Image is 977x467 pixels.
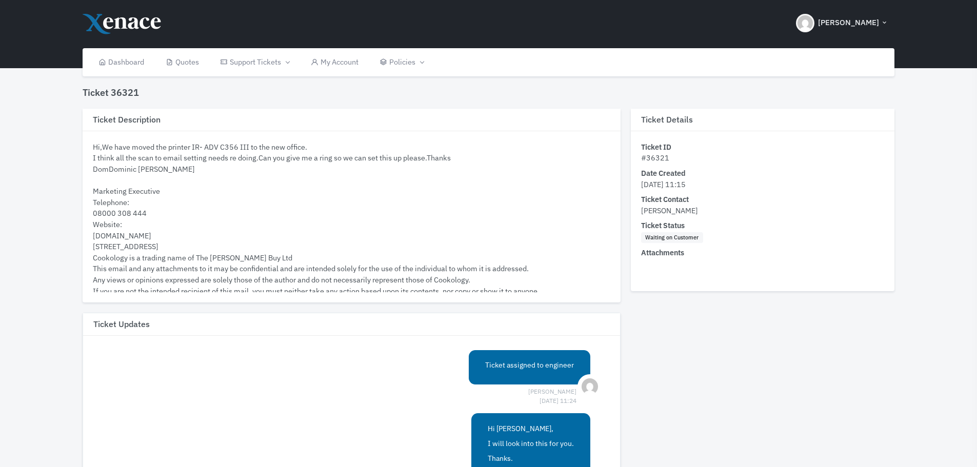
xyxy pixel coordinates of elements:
img: Header Avatar [796,14,814,32]
span: Waiting on Customer [641,232,703,243]
span: #36321 [641,153,669,163]
h3: Ticket Updates [83,313,620,336]
: [STREET_ADDRESS] Cookology is a trading name of The [PERSON_NAME] Buy Ltd This email and any atta... [93,241,540,318]
h3: Ticket Details [631,109,894,131]
a: Quotes [155,48,210,76]
span: [PERSON_NAME] [641,206,698,215]
dt: Ticket Status [641,220,884,231]
h3: Ticket Description [83,109,620,131]
button: [PERSON_NAME] [790,5,894,41]
a: My Account [300,48,369,76]
dt: Date Created [641,168,884,179]
dt: Ticket Contact [641,194,884,205]
p: Thanks. [488,453,574,464]
span: [PERSON_NAME] [818,17,879,29]
div: Hi,We have moved the printer IR- ADV C356 III to the new office. I think all the scan to email se... [93,141,610,319]
a: Dashboard [88,48,155,76]
span: [DATE] 11:15 [641,179,686,189]
p: Hi [PERSON_NAME], [488,423,574,434]
span: [PERSON_NAME] [DATE] 11:24 [528,387,576,396]
h4: Ticket 36321 [83,87,139,98]
p: Ticket assigned to engineer [485,360,574,371]
dt: Attachments [641,247,884,258]
dt: Ticket ID [641,141,884,153]
a: Policies [369,48,434,76]
p: I will look into this for you. [488,438,574,449]
a: Support Tickets [210,48,300,76]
